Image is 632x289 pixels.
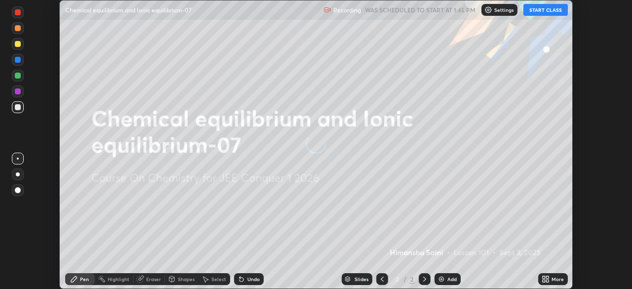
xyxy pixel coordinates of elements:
div: More [552,277,564,282]
div: / [404,276,407,282]
div: Pen [80,277,89,282]
div: Highlight [108,277,129,282]
p: Settings [494,7,513,12]
div: Eraser [146,277,161,282]
div: Shapes [178,277,195,282]
div: Add [447,277,457,282]
button: START CLASS [523,4,568,16]
img: recording.375f2c34.svg [323,6,331,14]
img: add-slide-button [437,275,445,283]
div: 2 [392,276,402,282]
div: Select [211,277,226,282]
div: Slides [355,277,368,282]
p: Recording [333,6,361,14]
h5: WAS SCHEDULED TO START AT 1:45 PM [365,5,475,14]
div: 2 [409,275,415,284]
p: Chemical equilibrium and Ionic equilibrium-07 [65,6,192,14]
img: class-settings-icons [484,6,492,14]
div: Undo [247,277,260,282]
